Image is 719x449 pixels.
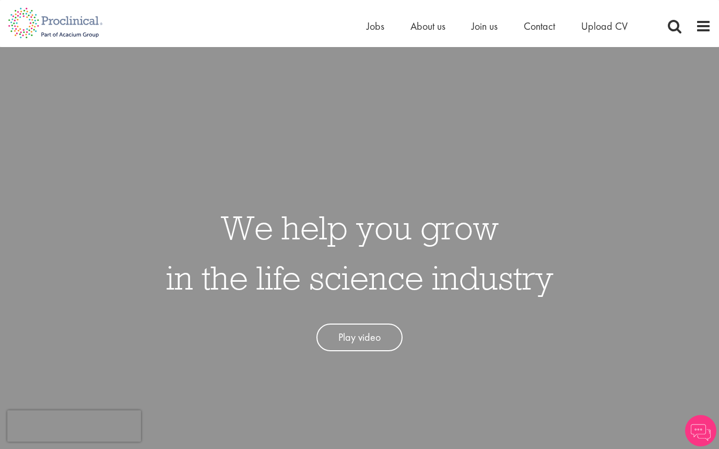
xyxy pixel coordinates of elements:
[316,324,403,351] a: Play video
[581,19,628,33] a: Upload CV
[524,19,555,33] a: Contact
[367,19,384,33] a: Jobs
[166,202,553,303] h1: We help you grow in the life science industry
[472,19,498,33] a: Join us
[410,19,445,33] a: About us
[685,415,716,446] img: Chatbot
